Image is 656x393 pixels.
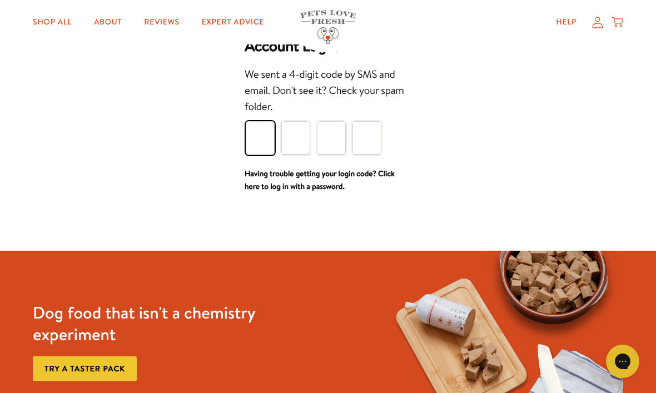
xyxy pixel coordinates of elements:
img: Pets Love Fresh [300,10,356,44]
input: Please enter your pin code [352,121,381,155]
a: Reviews [135,11,188,33]
input: Please enter your pin code [281,121,310,155]
a: Shop All [24,11,81,33]
a: Having trouble getting your login code? Click here to log in with a password. [245,168,395,192]
a: About [85,11,131,33]
a: Expert Advice [193,11,273,33]
input: Please enter your pin code [317,121,346,155]
input: Please enter your pin code [246,121,275,155]
a: Try a taster pack [33,356,137,381]
span: We sent a 4-digit code by SMS and email. Don't see it? Check your spam folder. [245,67,404,114]
iframe: Gorgias live chat messenger [600,341,645,382]
a: Help [547,11,585,33]
h2: Account Login [245,37,411,56]
h3: Dog food that isn't a chemistry experiment [33,302,274,345]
